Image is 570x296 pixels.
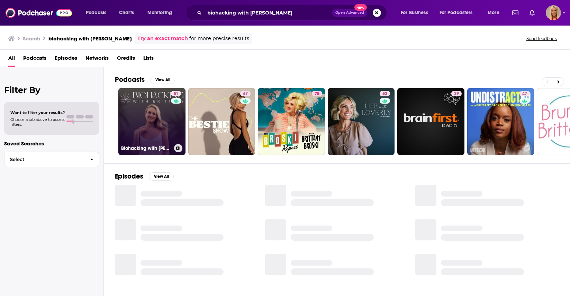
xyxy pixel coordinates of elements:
[188,88,255,155] a: 47
[312,91,322,96] a: 75
[488,8,499,18] span: More
[4,152,99,167] button: Select
[522,90,527,97] span: 47
[85,52,109,67] a: Networks
[6,6,72,19] img: Podchaser - Follow, Share and Rate Podcasts
[332,9,367,17] button: Open AdvancedNew
[118,88,186,155] a: 51Biohacking with [PERSON_NAME]
[150,76,175,84] button: View All
[354,4,367,11] span: New
[483,7,508,18] button: open menu
[55,52,77,67] a: Episodes
[171,91,181,96] a: 51
[397,88,464,155] a: 39
[519,91,530,96] a: 47
[509,7,521,19] a: Show notifications dropdown
[115,75,145,84] h2: Podcasts
[143,52,154,67] a: Lists
[10,110,65,115] span: Want to filter your results?
[240,91,251,96] a: 47
[467,88,534,155] a: 47
[192,5,393,21] div: Search podcasts, credits, & more...
[335,11,364,15] span: Open Advanced
[258,88,325,155] a: 75
[315,90,319,97] span: 75
[382,90,387,97] span: 52
[8,52,15,67] a: All
[48,35,132,42] h3: biohacking with [PERSON_NAME]
[81,7,115,18] button: open menu
[23,52,46,67] a: Podcasts
[147,8,172,18] span: Monitoring
[23,35,40,42] h3: Search
[454,90,459,97] span: 39
[117,52,135,67] a: Credits
[380,91,390,96] a: 52
[121,145,171,151] h3: Biohacking with [PERSON_NAME]
[328,88,395,155] a: 52
[115,172,174,181] a: EpisodesView All
[546,5,561,20] img: User Profile
[115,75,175,84] a: PodcastsView All
[115,172,143,181] h2: Episodes
[174,90,178,97] span: 51
[4,85,99,95] h2: Filter By
[546,5,561,20] button: Show profile menu
[451,91,462,96] a: 39
[396,7,437,18] button: open menu
[205,7,332,18] input: Search podcasts, credits, & more...
[435,7,483,18] button: open menu
[189,35,249,42] span: for more precise results
[527,7,537,19] a: Show notifications dropdown
[546,5,561,20] span: Logged in as KymberleeBolden
[149,172,174,181] button: View All
[10,117,65,127] span: Choose a tab above to access filters.
[243,90,248,97] span: 47
[440,8,473,18] span: For Podcasters
[115,7,138,18] a: Charts
[119,8,134,18] span: Charts
[401,8,428,18] span: For Business
[4,157,84,162] span: Select
[143,7,181,18] button: open menu
[4,140,99,147] p: Saved Searches
[524,36,559,41] button: Send feedback
[137,35,188,42] a: Try an exact match
[86,8,106,18] span: Podcasts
